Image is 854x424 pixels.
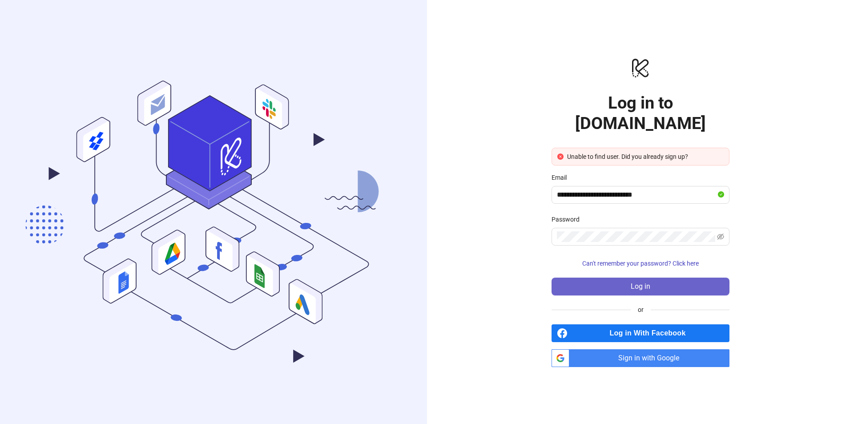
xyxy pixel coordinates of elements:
button: Can't remember your password? Click here [552,256,729,271]
span: Can't remember your password? Click here [582,260,699,267]
label: Password [552,214,585,224]
span: eye-invisible [717,233,724,240]
input: Password [557,231,715,242]
span: Log in With Facebook [571,324,729,342]
span: Sign in with Google [573,349,729,367]
div: Unable to find user. Did you already sign up? [567,152,724,162]
a: Sign in with Google [552,349,729,367]
span: Log in [631,283,650,291]
a: Can't remember your password? Click here [552,260,729,267]
input: Email [557,190,716,200]
a: Log in With Facebook [552,324,729,342]
span: close-circle [557,153,564,160]
button: Log in [552,278,729,295]
span: or [631,305,651,315]
h1: Log in to [DOMAIN_NAME] [552,93,729,133]
label: Email [552,173,572,182]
